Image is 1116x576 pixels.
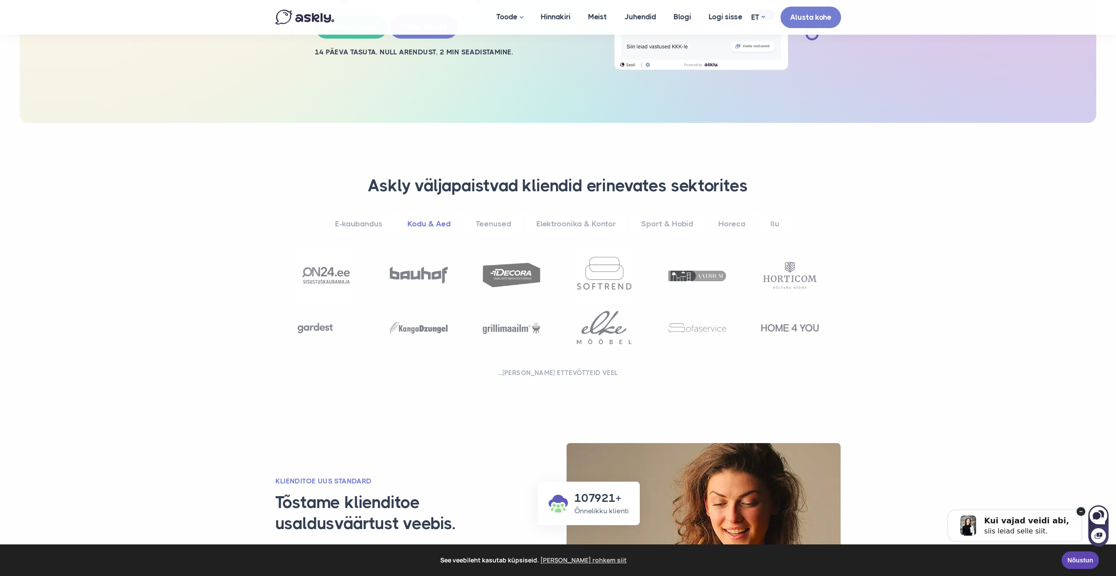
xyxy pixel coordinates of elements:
img: ELKE Mööbel [575,308,633,346]
a: Ilu [759,212,791,236]
a: ET [751,11,765,24]
img: Home4You [761,324,819,332]
p: Õnnelikku klienti [574,506,629,516]
h3: Tõstame klienditoe usaldusväärtust veebis. [275,492,512,534]
img: Bauhof [390,267,448,284]
h2: 14 PÄEVA TASUTA. NULL ARENDUST. 2 MIN SEADISTAMINE. [315,47,591,57]
img: Gardest [297,322,333,333]
h3: 107921+ [574,490,629,506]
img: Softrend [575,247,633,304]
img: Askly [275,10,334,25]
a: E-kaubandus [324,212,394,236]
p: 85% klientidest on pidanud pettuma klienditoes. [275,543,501,555]
img: Sofaservice [668,323,726,333]
span: See veebileht kasutab küpsiseid. [13,554,1055,567]
a: Sport & Hobid [630,212,705,236]
a: Horeca [707,212,757,236]
img: ON24 [297,247,355,304]
a: Elektroonika & Kontor [525,212,628,236]
a: Kodu & Aed [396,212,462,236]
h3: Askly väljapaistvad kliendid erinevates sektorites [286,175,830,197]
a: Alusta kohe [781,7,841,28]
iframe: Askly chat [929,494,1109,547]
img: Grillimaailm [483,322,541,334]
a: Nõustun [1062,551,1099,569]
a: Teenused [464,212,523,236]
a: learn more about cookies [539,554,628,567]
img: Decora [483,263,541,287]
h2: ...[PERSON_NAME] ettevõtteid veel [286,368,830,377]
h2: KLIENDITOE UUS STANDARD [275,476,501,486]
img: Aatrium [668,271,726,281]
img: Horticom [761,259,819,291]
img: KangaDzungel [390,322,448,334]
